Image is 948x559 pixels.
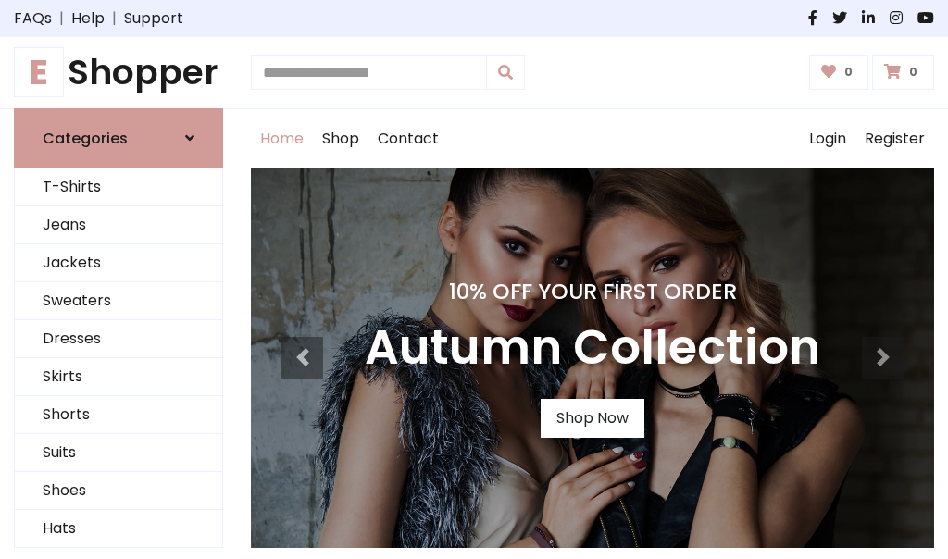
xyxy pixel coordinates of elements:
[800,109,855,168] a: Login
[365,279,820,304] h4: 10% Off Your First Order
[855,109,934,168] a: Register
[15,434,222,472] a: Suits
[105,7,124,30] span: |
[15,206,222,244] a: Jeans
[15,244,222,282] a: Jackets
[124,7,183,30] a: Support
[541,399,644,438] a: Shop Now
[904,64,922,81] span: 0
[251,109,313,168] a: Home
[15,358,222,396] a: Skirts
[809,55,869,90] a: 0
[15,282,222,320] a: Sweaters
[14,47,64,97] span: E
[872,55,934,90] a: 0
[15,472,222,510] a: Shoes
[368,109,448,168] a: Contact
[15,396,222,434] a: Shorts
[365,319,820,377] h3: Autumn Collection
[14,7,52,30] a: FAQs
[14,108,223,168] a: Categories
[71,7,105,30] a: Help
[15,168,222,206] a: T-Shirts
[15,510,222,548] a: Hats
[43,130,128,147] h6: Categories
[14,52,223,93] a: EShopper
[15,320,222,358] a: Dresses
[14,52,223,93] h1: Shopper
[313,109,368,168] a: Shop
[52,7,71,30] span: |
[840,64,857,81] span: 0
